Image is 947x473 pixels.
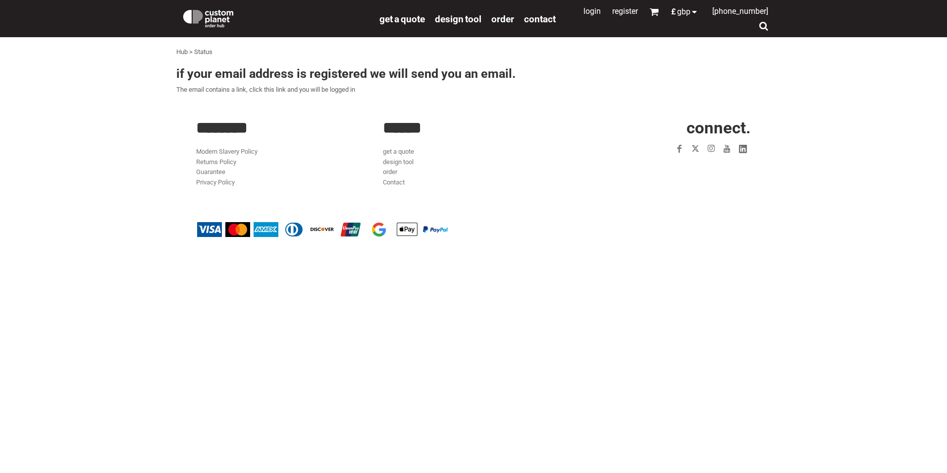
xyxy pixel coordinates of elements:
[671,8,677,16] span: £
[395,222,420,237] img: Apple Pay
[435,13,481,25] span: design tool
[383,178,405,186] a: Contact
[383,148,414,155] a: get a quote
[524,13,556,24] a: Contact
[491,13,514,25] span: order
[194,47,212,58] div: Status
[189,47,193,58] div: >
[282,222,307,237] img: Diners Club
[176,67,771,80] h3: If your email address is registered we will send you an email.
[612,6,638,16] a: Register
[570,119,751,136] h2: CONNECT.
[196,168,225,176] a: Guarantee
[383,158,414,166] a: design tool
[310,222,335,237] img: Discover
[423,226,448,232] img: PayPal
[379,13,425,24] a: get a quote
[225,222,250,237] img: Mastercard
[524,13,556,25] span: Contact
[383,168,397,176] a: order
[176,48,188,56] a: Hub
[712,6,768,16] span: [PHONE_NUMBER]
[583,6,601,16] a: Login
[338,222,363,237] img: China UnionPay
[197,222,222,237] img: Visa
[176,2,374,32] a: Custom Planet
[181,7,235,27] img: Custom Planet
[677,8,690,16] span: GBP
[379,13,425,25] span: get a quote
[435,13,481,24] a: design tool
[254,222,278,237] img: American Express
[614,163,751,175] iframe: Customer reviews powered by Trustpilot
[196,148,258,155] a: Modern Slavery Policy
[176,67,771,106] div: The email contains a link, click this link and you will be logged in
[491,13,514,24] a: order
[196,158,236,166] a: Returns Policy
[196,178,235,186] a: Privacy Policy
[367,222,391,237] img: Google Pay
